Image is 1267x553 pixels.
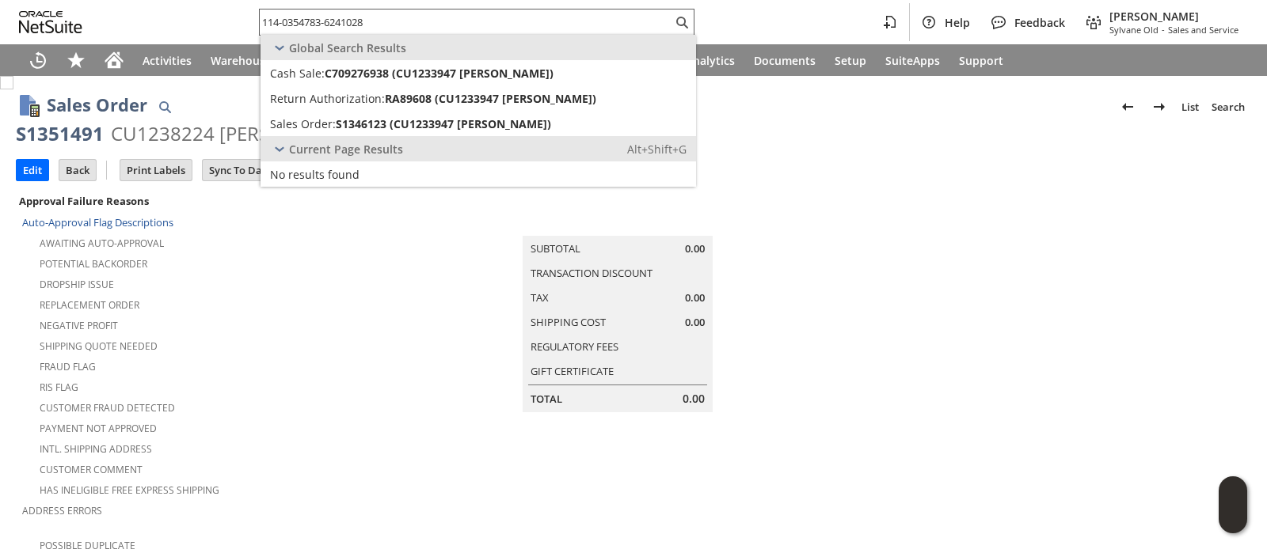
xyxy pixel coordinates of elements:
[959,53,1003,68] span: Support
[531,392,562,406] a: Total
[289,40,406,55] span: Global Search Results
[40,278,114,291] a: Dropship Issue
[261,161,696,187] a: No results found
[336,116,551,131] span: S1346123 (CU1233947 [PERSON_NAME])
[59,160,96,180] input: Back
[325,66,554,81] span: C709276938 (CU1233947 [PERSON_NAME])
[627,142,687,157] span: Alt+Shift+G
[22,504,102,517] a: Address Errors
[531,266,653,280] a: Transaction Discount
[57,44,95,76] div: Shortcuts
[531,315,606,329] a: Shipping Cost
[260,13,672,32] input: Search
[40,463,143,476] a: Customer Comment
[22,215,173,229] a: Auto-Approval Flag Descriptions
[16,191,421,211] div: Approval Failure Reasons
[270,116,336,131] span: Sales Order:
[1109,9,1238,24] span: [PERSON_NAME]
[270,91,385,106] span: Return Authorization:
[685,315,705,330] span: 0.00
[1118,97,1137,116] img: Previous
[289,142,403,157] span: Current Page Results
[40,319,118,332] a: Negative Profit
[67,51,86,70] svg: Shortcuts
[155,97,174,116] img: Quick Find
[29,51,48,70] svg: Recent Records
[876,44,949,76] a: SuiteApps
[19,11,82,33] svg: logo
[40,257,147,271] a: Potential Backorder
[40,401,175,415] a: Customer Fraud Detected
[1219,476,1247,533] iframe: Click here to launch Oracle Guided Learning Help Panel
[40,339,158,353] a: Shipping Quote Needed
[1109,24,1159,36] span: Sylvane Old
[95,44,133,76] a: Home
[1150,97,1169,116] img: Next
[261,85,696,111] a: Return Authorization:RA89608 (CU1233947 [PERSON_NAME])Edit:
[1168,24,1238,36] span: Sales and Service
[111,121,367,146] div: CU1238224 [PERSON_NAME]
[270,66,325,81] span: Cash Sale:
[211,53,272,68] span: Warehouse
[672,13,691,32] svg: Search
[261,60,696,85] a: Cash Sale:C709276938 (CU1233947 [PERSON_NAME])Edit:
[531,364,614,378] a: Gift Certificate
[40,483,219,497] a: Has Ineligible Free Express Shipping
[885,53,940,68] span: SuiteApps
[105,51,124,70] svg: Home
[19,44,57,76] a: Recent Records
[744,44,825,76] a: Documents
[40,298,139,312] a: Replacement Order
[40,237,164,250] a: Awaiting Auto-Approval
[385,91,596,106] span: RA89608 (CU1233947 [PERSON_NAME])
[201,44,281,76] a: Warehouse
[531,339,618,354] a: Regulatory Fees
[47,92,147,118] h1: Sales Order
[676,44,744,76] a: Analytics
[133,44,201,76] a: Activities
[945,15,970,30] span: Help
[685,290,705,305] span: 0.00
[16,121,104,146] div: S1351491
[40,381,78,394] a: RIS flag
[1014,15,1065,30] span: Feedback
[683,391,705,407] span: 0.00
[835,53,866,68] span: Setup
[1162,24,1165,36] span: -
[40,422,157,435] a: Payment not approved
[120,160,192,180] input: Print Labels
[531,241,580,256] a: Subtotal
[523,210,713,236] caption: Summary
[40,539,135,552] a: Possible Duplicate
[1219,506,1247,534] span: Oracle Guided Learning Widget. To move around, please hold and drag
[685,241,705,256] span: 0.00
[203,160,302,180] input: Sync To Database
[1205,94,1251,119] a: Search
[825,44,876,76] a: Setup
[143,53,192,68] span: Activities
[531,290,549,305] a: Tax
[754,53,816,68] span: Documents
[40,442,152,456] a: Intl. Shipping Address
[40,360,96,373] a: Fraud Flag
[686,53,735,68] span: Analytics
[1175,94,1205,119] a: List
[270,167,360,182] span: No results found
[949,44,1013,76] a: Support
[261,111,696,136] a: Sales Order:S1346123 (CU1233947 [PERSON_NAME])Edit:
[17,160,48,180] input: Edit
